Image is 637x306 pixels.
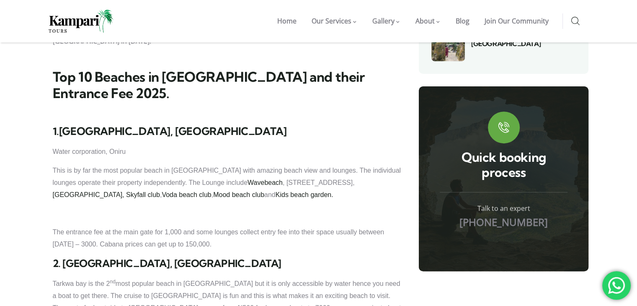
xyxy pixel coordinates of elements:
[471,29,541,48] a: [PERSON_NAME] [GEOGRAPHIC_DATA]
[49,10,113,33] img: Home
[53,257,402,270] h3: 2. [GEOGRAPHIC_DATA], [GEOGRAPHIC_DATA]
[126,191,160,198] a: Skyfall club
[59,124,287,137] span: [GEOGRAPHIC_DATA], [GEOGRAPHIC_DATA]
[53,125,402,137] h3: 1.
[53,146,402,158] p: Water corporation, Oniru
[53,165,402,201] p: This is by far the most popular beach in [GEOGRAPHIC_DATA] with amazing beach view and lounges. T...
[440,216,568,228] p: [PHONE_NUMBER]
[462,149,546,181] a: Quick booking process
[53,69,402,102] h1: Top 10 Beaches in [GEOGRAPHIC_DATA] and their Entrance Fee 2025.
[488,112,520,143] a: Quick booking process
[440,202,568,215] div: Talk to an expert
[415,16,435,26] span: About
[485,16,549,26] span: Join Our Community
[162,191,211,198] a: Voda beach club
[372,16,395,26] span: Gallery
[110,279,115,285] sup: nd
[277,16,297,26] span: Home
[53,191,124,198] a: [GEOGRAPHIC_DATA],
[312,16,351,26] span: Our Services
[213,191,264,198] a: Mood beach club
[602,271,631,300] div: 'Chat
[276,191,333,198] a: Kids beach garden.
[53,226,402,251] p: The entrance fee at the main gate for 1,000 and some lounges collect entry fee into their space u...
[248,179,283,186] a: Wavebeach
[456,16,469,26] span: Blog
